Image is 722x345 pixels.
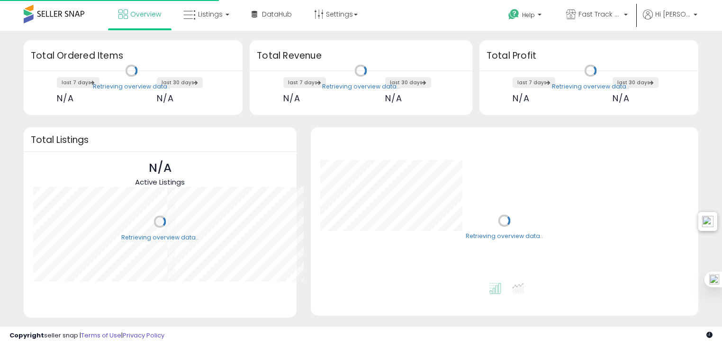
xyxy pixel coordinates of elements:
[198,9,223,19] span: Listings
[643,9,697,31] a: Hi [PERSON_NAME]
[123,331,164,340] a: Privacy Policy
[522,11,535,19] span: Help
[9,331,164,340] div: seller snap | |
[9,331,44,340] strong: Copyright
[702,216,713,227] img: icon48.png
[322,82,399,91] div: Retrieving overview data..
[501,1,551,31] a: Help
[130,9,161,19] span: Overview
[466,232,543,241] div: Retrieving overview data..
[121,233,199,242] div: Retrieving overview data..
[655,9,691,19] span: Hi [PERSON_NAME]
[709,274,719,284] img: one_i.png
[93,82,170,91] div: Retrieving overview data..
[552,82,629,91] div: Retrieving overview data..
[578,9,621,19] span: Fast Track FBA
[262,9,292,19] span: DataHub
[81,331,121,340] a: Terms of Use
[508,9,520,20] i: Get Help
